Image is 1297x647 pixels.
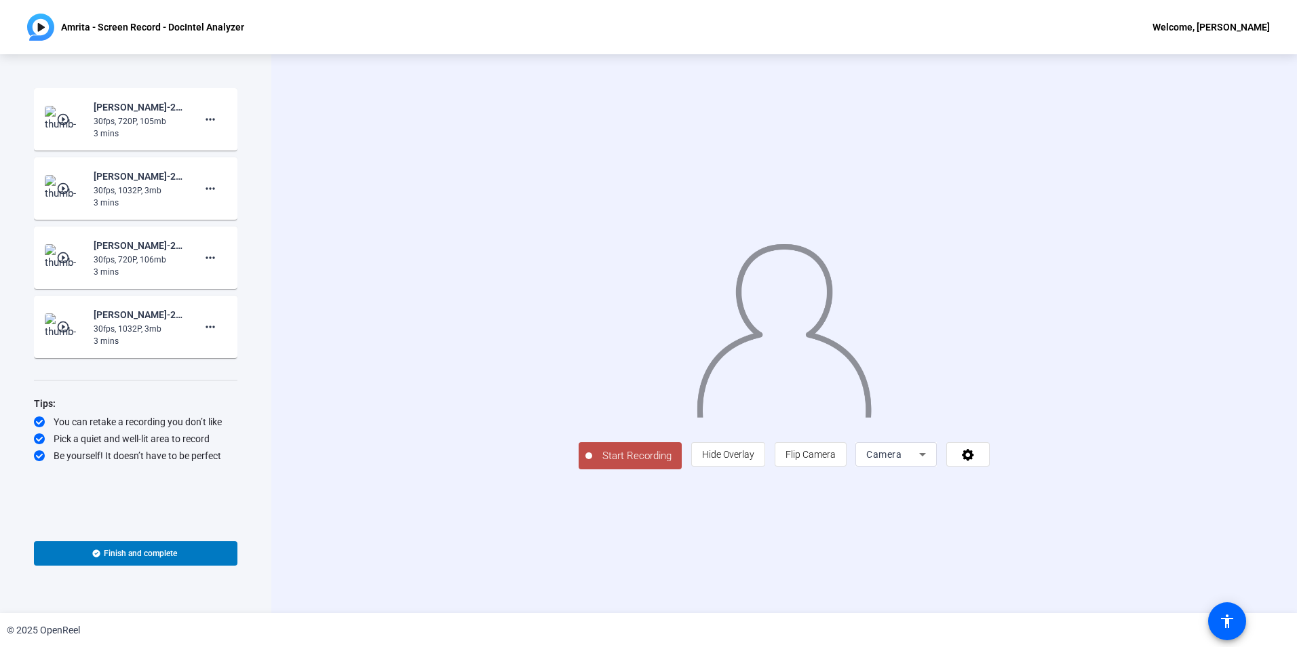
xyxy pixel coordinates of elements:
div: 30fps, 720P, 106mb [94,254,185,266]
mat-icon: more_horiz [202,180,218,197]
img: overlay [695,233,873,418]
img: OpenReel logo [27,14,54,41]
div: You can retake a recording you don’t like [34,415,237,429]
button: Hide Overlay [691,442,765,467]
button: Finish and complete [34,541,237,566]
img: thumb-nail [45,244,85,271]
div: 3 mins [94,128,185,140]
mat-icon: more_horiz [202,250,218,266]
span: Start Recording [592,448,682,464]
div: [PERSON_NAME]-25-7268 Everyday AI Q4 2025 Video Series-Amrita - Screen Record - DocIntel Analyzer... [94,168,185,184]
p: Amrita - Screen Record - DocIntel Analyzer [61,19,244,35]
span: Flip Camera [786,449,836,460]
div: [PERSON_NAME]-25-7268 Everyday AI Q4 2025 Video Series-Amrita - Screen Record - DocIntel Analyzer... [94,237,185,254]
div: 3 mins [94,266,185,278]
span: Camera [866,449,902,460]
span: Hide Overlay [702,449,754,460]
div: Pick a quiet and well-lit area to record [34,432,237,446]
img: thumb-nail [45,313,85,340]
div: 3 mins [94,335,185,347]
div: 3 mins [94,197,185,209]
div: [PERSON_NAME]-25-7268 Everyday AI Q4 2025 Video Series-Amrita - Screen Record - DocIntel Analyzer... [94,99,185,115]
mat-icon: play_circle_outline [56,113,73,126]
img: thumb-nail [45,175,85,202]
div: 30fps, 1032P, 3mb [94,184,185,197]
mat-icon: play_circle_outline [56,320,73,334]
mat-icon: more_horiz [202,111,218,128]
mat-icon: accessibility [1219,613,1235,629]
button: Start Recording [579,442,682,469]
mat-icon: more_horiz [202,319,218,335]
div: Welcome, [PERSON_NAME] [1153,19,1270,35]
span: Finish and complete [104,548,177,559]
mat-icon: play_circle_outline [56,251,73,264]
mat-icon: play_circle_outline [56,182,73,195]
div: Be yourself! It doesn’t have to be perfect [34,449,237,463]
div: 30fps, 720P, 105mb [94,115,185,128]
div: [PERSON_NAME]-25-7268 Everyday AI Q4 2025 Video Series-Amrita - Screen Record - DocIntel Analyzer... [94,307,185,323]
img: thumb-nail [45,106,85,133]
div: Tips: [34,395,237,412]
button: Flip Camera [775,442,847,467]
div: 30fps, 1032P, 3mb [94,323,185,335]
div: © 2025 OpenReel [7,623,80,638]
